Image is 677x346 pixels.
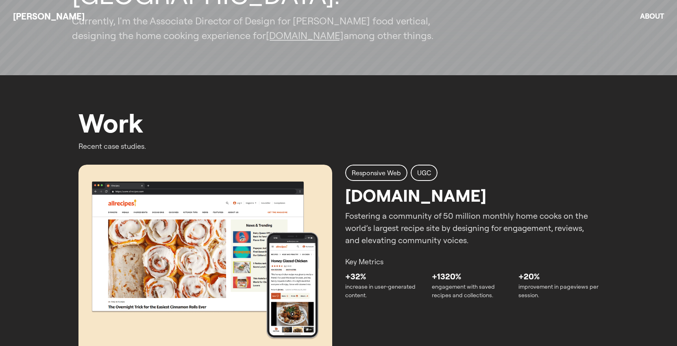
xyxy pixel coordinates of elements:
[345,283,425,300] p: increase in user-generated content.
[266,29,344,41] a: [DOMAIN_NAME]
[640,11,664,21] a: About
[432,283,512,300] p: engagement with saved recipes and collections.
[78,108,143,139] h2: Work
[417,168,431,178] h2: UGC
[518,270,599,283] p: +20%
[352,168,401,178] h2: Responsive Web
[78,141,339,152] p: Recent case studies.
[345,270,425,283] p: +32%
[345,210,599,246] p: Fostering a community of 50 million monthly home cooks on the world’s largest recipe site by desi...
[345,183,486,208] h2: [DOMAIN_NAME]
[13,11,85,22] a: [PERSON_NAME]
[345,256,599,267] p: Key Metrics
[518,283,599,300] p: improvement in pageviews per session.
[432,270,512,283] p: +1320%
